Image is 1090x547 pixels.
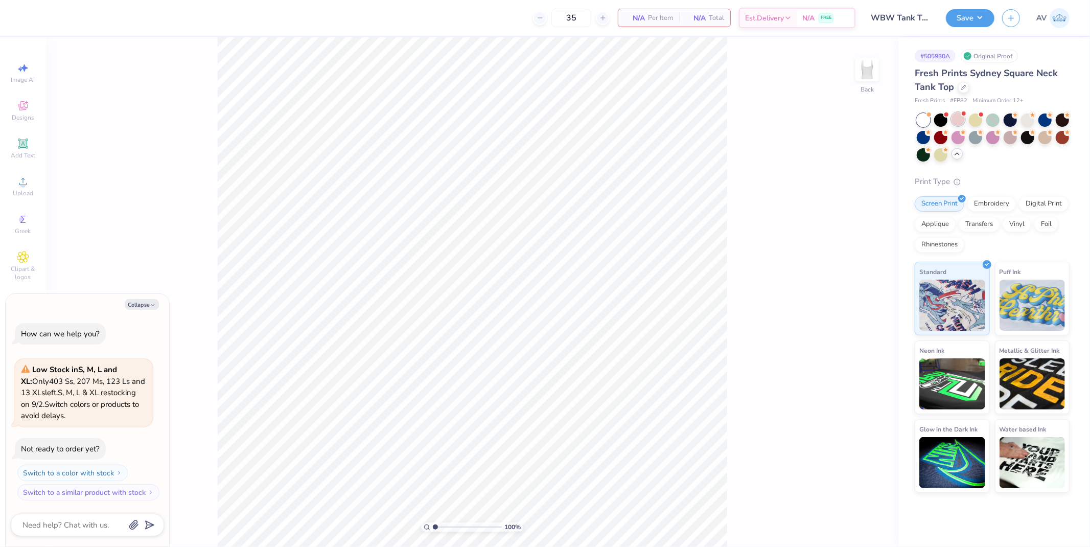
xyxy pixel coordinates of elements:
span: Greek [15,227,31,235]
img: Neon Ink [919,358,985,409]
img: Switch to a color with stock [116,470,122,476]
div: Back [861,85,874,94]
input: Untitled Design [863,8,938,28]
span: Puff Ink [1000,266,1021,277]
div: Print Type [915,176,1070,188]
a: AV [1036,8,1070,28]
span: Clipart & logos [5,265,41,281]
img: Standard [919,280,985,331]
span: N/A [802,13,815,24]
div: Applique [915,217,956,232]
div: Rhinestones [915,237,964,253]
span: N/A [624,13,645,24]
span: Add Text [11,151,35,159]
span: Water based Ink [1000,424,1047,435]
div: Screen Print [915,196,964,212]
div: Foil [1034,217,1058,232]
span: Standard [919,266,946,277]
span: Est. Delivery [745,13,784,24]
span: # FP82 [950,97,967,105]
span: N/A [685,13,706,24]
img: Switch to a similar product with stock [148,489,154,495]
div: Not ready to order yet? [21,444,100,454]
input: – – [551,9,591,27]
span: 100 % [504,522,521,532]
button: Collapse [125,299,159,310]
span: FREE [821,14,831,21]
span: Fresh Prints Sydney Square Neck Tank Top [915,67,1058,93]
img: Metallic & Glitter Ink [1000,358,1065,409]
span: Neon Ink [919,345,944,356]
span: Designs [12,113,34,122]
span: Fresh Prints [915,97,945,105]
div: Original Proof [961,50,1018,62]
span: Total [709,13,724,24]
img: Puff Ink [1000,280,1065,331]
span: AV [1036,12,1047,24]
span: Minimum Order: 12 + [972,97,1024,105]
div: Digital Print [1019,196,1069,212]
span: Metallic & Glitter Ink [1000,345,1060,356]
strong: Low Stock in S, M, L and XL : [21,364,117,386]
span: Image AI [11,76,35,84]
img: Aargy Velasco [1050,8,1070,28]
div: How can we help you? [21,329,100,339]
span: Only 403 Ss, 207 Ms, 123 Ls and 13 XLs left. S, M, L & XL restocking on 9/2. Switch colors or pro... [21,364,145,421]
img: Glow in the Dark Ink [919,437,985,488]
div: Vinyl [1003,217,1031,232]
span: Upload [13,189,33,197]
div: Transfers [959,217,1000,232]
button: Switch to a similar product with stock [17,484,159,500]
div: Embroidery [967,196,1016,212]
div: # 505930A [915,50,956,62]
button: Switch to a color with stock [17,465,128,481]
img: Water based Ink [1000,437,1065,488]
span: Per Item [648,13,673,24]
img: Back [857,59,877,80]
span: Glow in the Dark Ink [919,424,978,435]
button: Save [946,9,994,27]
